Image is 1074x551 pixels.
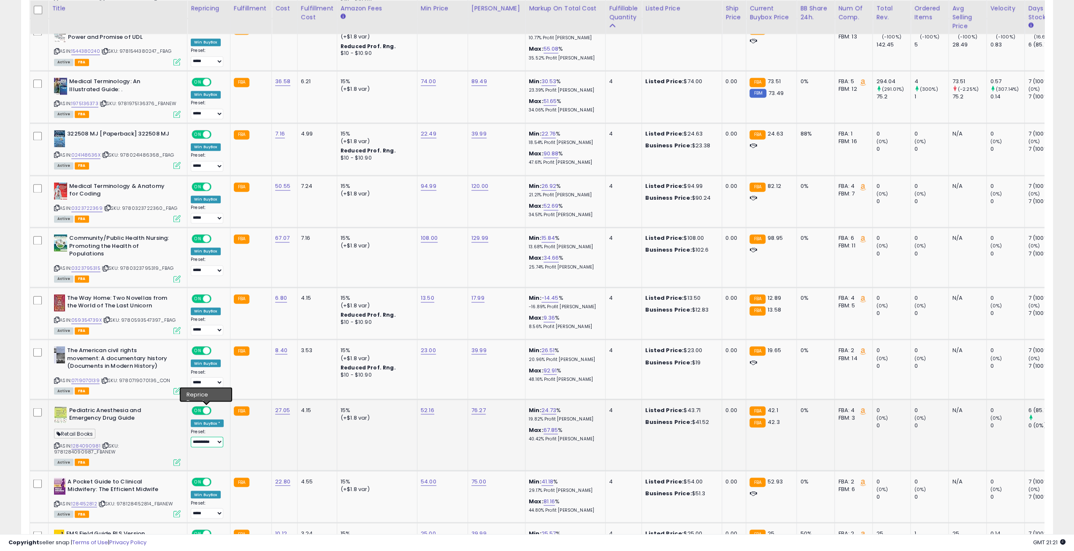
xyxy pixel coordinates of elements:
[71,48,100,55] a: 1544380240
[990,250,1024,258] div: 0
[529,78,599,93] div: %
[725,234,739,242] div: 0.00
[541,130,556,138] a: 22.76
[544,45,559,53] a: 55.08
[471,346,487,354] a: 39.99
[996,33,1015,40] small: (-100%)
[192,183,203,190] span: ON
[749,294,765,304] small: FBA
[54,406,67,423] img: 51HtlWs2ppS._SL40_.jpg
[914,4,945,22] div: Ordered Items
[645,130,684,138] b: Listed Price:
[1028,78,1062,85] div: 7 (100%)
[768,89,784,97] span: 73.49
[609,294,635,302] div: 4
[191,100,224,119] div: Preset:
[529,77,541,85] b: Min:
[990,198,1024,205] div: 0
[800,4,831,22] div: BB Share 24h.
[471,130,487,138] a: 39.99
[838,182,866,190] div: FBA: 4
[645,142,715,149] div: $23.38
[768,294,781,302] span: 12.89
[645,182,715,190] div: $94.99
[54,234,67,251] img: 51J6PhOywgL._SL40_.jpg
[54,111,73,118] span: All listings currently available for purchase on Amazon
[275,4,294,13] div: Cost
[1028,130,1062,138] div: 7 (100%)
[75,215,89,223] span: FBA
[645,234,715,242] div: $108.00
[54,478,65,494] img: 415ONuZcoOL._SL40_.jpg
[544,314,555,322] a: 9.36
[234,78,249,87] small: FBA
[914,138,926,145] small: (0%)
[645,246,692,254] b: Business Price:
[54,25,181,65] div: ASIN:
[69,182,172,200] b: Medical Terminology & Anatomy for Coding
[645,194,692,202] b: Business Price:
[529,98,599,113] div: %
[52,4,184,13] div: Title
[529,294,541,302] b: Min:
[529,202,544,210] b: Max:
[1028,22,1033,29] small: Days In Stock.
[1028,138,1040,145] small: (0%)
[914,130,948,138] div: 0
[914,234,948,242] div: 0
[471,406,486,414] a: 76.27
[191,152,224,171] div: Preset:
[544,366,557,375] a: 92.91
[68,25,170,43] b: Equity by Design: Delivering on the Power and Promise of UDL
[341,242,411,250] div: (+$1.8 var)
[301,4,333,22] div: Fulfillment Cost
[990,41,1024,49] div: 0.83
[191,4,227,13] div: Repricing
[341,13,346,20] small: Amazon Fees.
[341,50,411,57] div: $10 - $10.90
[645,4,718,13] div: Listed Price
[529,130,541,138] b: Min:
[100,100,177,107] span: | SKU: 9781975136376_FBANEW
[544,254,559,262] a: 34.66
[101,48,171,54] span: | SKU: 9781544380247_FBAG
[544,202,559,210] a: 52.69
[54,78,67,95] img: 51MVFi4rcpL._SL40_.jpg
[234,130,249,139] small: FBA
[914,198,948,205] div: 0
[838,190,866,198] div: FBM: 7
[72,538,108,546] a: Terms of Use
[749,234,765,244] small: FBA
[749,182,765,192] small: FBA
[54,275,73,282] span: All listings currently available for purchase on Amazon
[75,275,89,282] span: FBA
[645,234,684,242] b: Listed Price:
[958,33,977,40] small: (-100%)
[990,190,1002,197] small: (0%)
[914,93,948,100] div: 1
[471,182,488,190] a: 120.00
[54,234,181,281] div: ASIN:
[341,78,411,85] div: 15%
[876,4,907,22] div: Total Rev.
[838,78,866,85] div: FBA: 5
[421,130,436,138] a: 22.49
[529,4,602,13] div: Markup on Total Cost
[529,107,599,113] p: 34.06% Profit [PERSON_NAME]
[529,294,599,310] div: %
[341,182,411,190] div: 15%
[301,234,330,242] div: 7.16
[102,265,173,271] span: | SKU: 9780323795319_FBAG
[529,212,599,218] p: 34.51% Profit [PERSON_NAME]
[914,78,948,85] div: 4
[1028,145,1062,153] div: 7 (100%)
[1028,41,1062,49] div: 6 (85.71%)
[529,254,544,262] b: Max:
[234,294,249,304] small: FBA
[541,406,557,414] a: 24.73
[1028,86,1040,92] small: (0%)
[341,294,411,302] div: 15%
[838,234,866,242] div: FBA: 6
[275,130,285,138] a: 7.16
[914,242,926,249] small: (0%)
